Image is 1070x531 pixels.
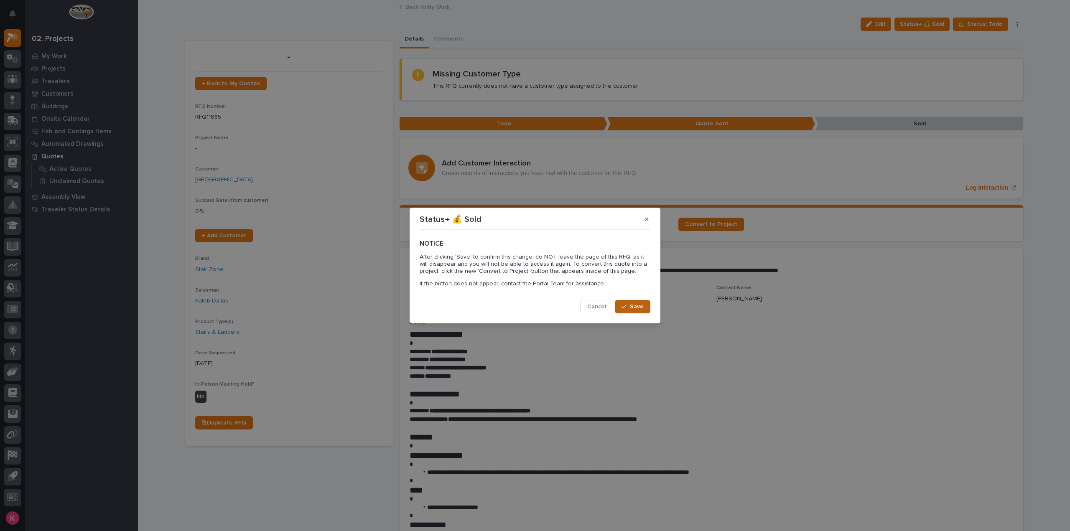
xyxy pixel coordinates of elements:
[420,214,481,224] p: Status→ 💰 Sold
[615,300,650,313] button: Save
[587,303,606,310] span: Cancel
[420,240,650,248] h2: NOTICE
[580,300,613,313] button: Cancel
[420,280,650,287] p: If the button does not appear, contact the Portal Team for assistance.
[630,303,644,310] span: Save
[420,254,650,274] p: After clicking 'Save' to confirm this change, do NOT leave the page of this RFQ, as it will disap...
